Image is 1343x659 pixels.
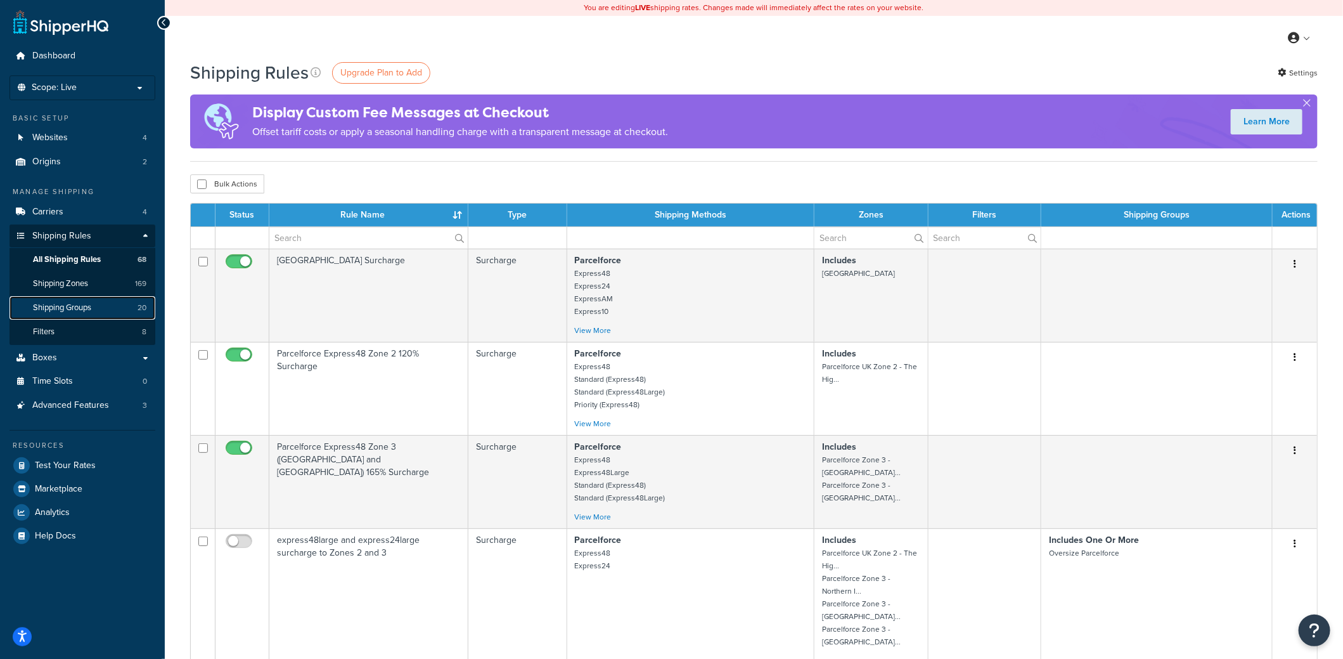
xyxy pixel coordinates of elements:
span: Marketplace [35,484,82,495]
span: Scope: Live [32,82,77,93]
span: Shipping Groups [33,303,91,313]
span: 0 [143,376,147,387]
th: Filters [929,204,1041,226]
small: Parcelforce UK Zone 2 - The Hig... Parcelforce Zone 3 - Northern I... Parcelforce Zone 3 - [GEOGR... [822,547,917,648]
small: Express48 Express24 ExpressAM Express10 [575,268,614,317]
td: Surcharge [468,342,567,435]
li: Carriers [10,200,155,224]
th: Rule Name : activate to sort column ascending [269,204,468,226]
span: 3 [143,400,147,411]
img: duties-banner-06bc72dcb5fe05cb3f9472aba00be2ae8eb53ab6f0d8bb03d382ba314ac3c341.png [190,95,252,148]
a: Boxes [10,346,155,370]
button: Bulk Actions [190,174,264,193]
a: Advanced Features 3 [10,394,155,417]
small: Express48 Standard (Express48) Standard (Express48Large) Priority (Express48) [575,361,665,410]
span: Help Docs [35,531,76,542]
strong: Includes One Or More [1049,533,1139,547]
span: 20 [138,303,146,313]
small: Express48 Express24 [575,547,611,571]
span: Shipping Zones [33,278,88,289]
li: Origins [10,150,155,174]
li: Filters [10,320,155,344]
a: View More [575,418,612,429]
th: Zones [814,204,928,226]
li: Shipping Rules [10,225,155,345]
span: Carriers [32,207,63,218]
a: Test Your Rates [10,454,155,477]
strong: Includes [822,533,856,547]
a: Learn More [1231,109,1302,134]
span: Boxes [32,353,57,363]
span: Shipping Rules [32,231,91,242]
h4: Display Custom Fee Messages at Checkout [252,102,668,123]
span: 8 [142,327,146,337]
strong: Parcelforce [575,254,622,267]
a: Help Docs [10,525,155,547]
strong: Parcelforce [575,533,622,547]
a: Marketplace [10,478,155,500]
a: Time Slots 0 [10,370,155,393]
a: Origins 2 [10,150,155,174]
span: Origins [32,157,61,167]
li: Shipping Zones [10,272,155,296]
span: 4 [143,133,147,143]
small: Express48 Express48Large Standard (Express48) Standard (Express48Large) [575,454,665,504]
span: Analytics [35,507,70,518]
td: Surcharge [468,435,567,528]
input: Search [269,227,468,249]
span: All Shipping Rules [33,254,101,265]
h1: Shipping Rules [190,60,309,85]
span: 169 [135,278,146,289]
th: Shipping Groups [1041,204,1273,226]
a: View More [575,511,612,523]
div: Basic Setup [10,113,155,124]
span: 2 [143,157,147,167]
small: [GEOGRAPHIC_DATA] [822,268,895,279]
span: Time Slots [32,376,73,387]
a: Dashboard [10,44,155,68]
td: Surcharge [468,249,567,342]
li: Advanced Features [10,394,155,417]
div: Resources [10,440,155,451]
td: Parcelforce Express48 Zone 2 120% Surcharge [269,342,468,435]
button: Open Resource Center [1299,615,1330,646]
li: Shipping Groups [10,296,155,320]
span: Advanced Features [32,400,109,411]
span: 4 [143,207,147,218]
th: Type [468,204,567,226]
span: Dashboard [32,51,75,62]
th: Shipping Methods [567,204,815,226]
a: Upgrade Plan to Add [332,62,430,84]
small: Oversize Parcelforce [1049,547,1119,559]
span: 68 [138,254,146,265]
a: ShipperHQ Home [13,10,108,35]
span: Websites [32,133,68,143]
input: Search [929,227,1041,249]
li: All Shipping Rules [10,248,155,271]
a: Settings [1278,64,1318,82]
p: Offset tariff costs or apply a seasonal handling charge with a transparent message at checkout. [252,123,668,141]
a: Analytics [10,501,155,524]
b: LIVE [636,2,651,13]
strong: Parcelforce [575,347,622,360]
a: Shipping Groups 20 [10,296,155,320]
small: Parcelforce UK Zone 2 - The Hig... [822,361,917,385]
li: Websites [10,126,155,150]
span: Filters [33,327,55,337]
a: Filters 8 [10,320,155,344]
div: Manage Shipping [10,186,155,197]
strong: Includes [822,347,856,360]
input: Search [814,227,927,249]
a: Shipping Zones 169 [10,272,155,296]
strong: Parcelforce [575,440,622,453]
small: Parcelforce Zone 3 - [GEOGRAPHIC_DATA]... Parcelforce Zone 3 - [GEOGRAPHIC_DATA]... [822,454,901,504]
a: All Shipping Rules 68 [10,248,155,271]
th: Actions [1273,204,1317,226]
li: Time Slots [10,370,155,393]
